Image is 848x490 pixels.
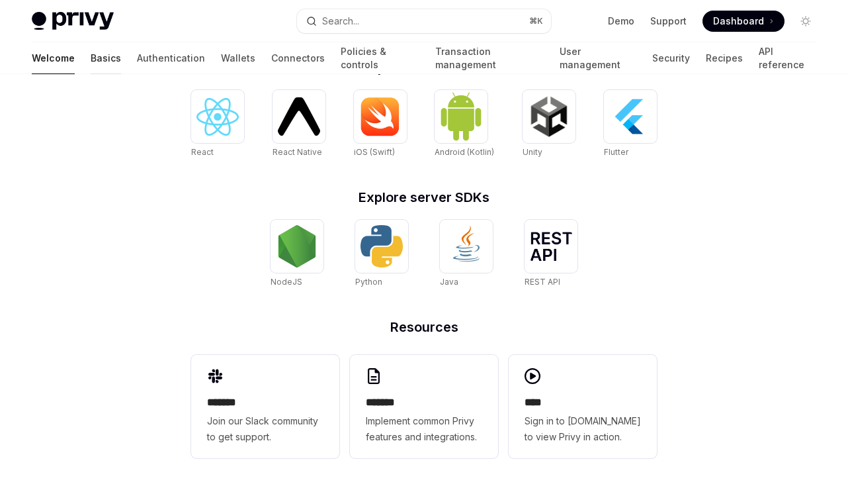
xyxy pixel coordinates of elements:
[366,413,482,445] span: Implement common Privy features and integrations.
[795,11,816,32] button: Toggle dark mode
[525,413,641,445] span: Sign in to [DOMAIN_NAME] to view Privy in action.
[276,225,318,268] img: NodeJS
[191,61,657,74] h2: Explore client SDKs
[360,225,403,268] img: Python
[191,191,657,204] h2: Explore server SDKs
[355,220,408,289] a: PythonPython
[759,42,816,74] a: API reference
[359,97,402,136] img: iOS (Swift)
[271,220,323,289] a: NodeJSNodeJS
[355,277,382,287] span: Python
[191,355,339,458] a: **** **Join our Slack community to get support.
[273,90,325,159] a: React NativeReact Native
[525,220,577,289] a: REST APIREST API
[608,15,634,28] a: Demo
[137,42,205,74] a: Authentication
[440,277,458,287] span: Java
[32,42,75,74] a: Welcome
[523,90,575,159] a: UnityUnity
[523,147,542,157] span: Unity
[435,42,544,74] a: Transaction management
[191,320,657,334] h2: Resources
[706,42,743,74] a: Recipes
[191,90,244,159] a: ReactReact
[525,277,560,287] span: REST API
[221,42,255,74] a: Wallets
[435,147,494,157] span: Android (Kotlin)
[604,147,628,157] span: Flutter
[509,355,657,458] a: ****Sign in to [DOMAIN_NAME] to view Privy in action.
[322,13,359,29] div: Search...
[713,15,764,28] span: Dashboard
[350,355,498,458] a: **** **Implement common Privy features and integrations.
[445,225,488,268] img: Java
[435,90,494,159] a: Android (Kotlin)Android (Kotlin)
[32,12,114,30] img: light logo
[354,147,395,157] span: iOS (Swift)
[273,147,322,157] span: React Native
[297,9,552,33] button: Search...⌘K
[530,232,572,261] img: REST API
[91,42,121,74] a: Basics
[207,413,323,445] span: Join our Slack community to get support.
[609,95,652,138] img: Flutter
[440,91,482,141] img: Android (Kotlin)
[271,42,325,74] a: Connectors
[341,42,419,74] a: Policies & controls
[650,15,687,28] a: Support
[528,95,570,138] img: Unity
[652,42,690,74] a: Security
[354,90,407,159] a: iOS (Swift)iOS (Swift)
[196,98,239,136] img: React
[440,220,493,289] a: JavaJava
[278,97,320,135] img: React Native
[604,90,657,159] a: FlutterFlutter
[529,16,543,26] span: ⌘ K
[191,147,214,157] span: React
[560,42,637,74] a: User management
[702,11,784,32] a: Dashboard
[271,277,302,287] span: NodeJS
